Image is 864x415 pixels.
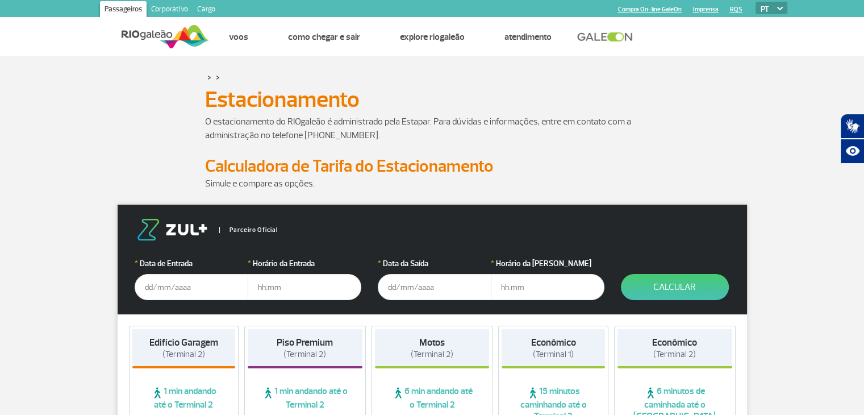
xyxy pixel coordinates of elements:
[219,227,278,233] span: Parceiro Oficial
[100,1,147,19] a: Passageiros
[378,258,491,269] label: Data da Saída
[618,6,682,13] a: Compra On-line GaleOn
[277,337,333,348] strong: Piso Premium
[149,337,218,348] strong: Edifício Garagem
[400,31,465,43] a: Explore RIOgaleão
[840,139,864,164] button: Abrir recursos assistivos.
[205,115,660,142] p: O estacionamento do RIOgaleão é administrado pela Estapar. Para dúvidas e informações, entre em c...
[248,258,361,269] label: Horário da Entrada
[135,274,248,300] input: dd/mm/aaaa
[504,31,552,43] a: Atendimento
[533,349,574,360] span: (Terminal 1)
[491,274,604,300] input: hh:mm
[248,274,361,300] input: hh:mm
[621,274,729,300] button: Calcular
[248,385,362,410] span: 1 min andando até o Terminal 2
[419,337,445,348] strong: Motos
[229,31,248,43] a: Voos
[652,337,697,348] strong: Econômico
[132,385,236,410] span: 1 min andando até o Terminal 2
[205,156,660,177] h2: Calculadora de Tarifa do Estacionamento
[193,1,220,19] a: Cargo
[375,385,490,410] span: 6 min andando até o Terminal 2
[135,219,210,240] img: logo-zul.png
[730,6,742,13] a: RQS
[162,349,205,360] span: (Terminal 2)
[135,258,248,269] label: Data de Entrada
[216,70,220,84] a: >
[653,349,696,360] span: (Terminal 2)
[531,337,576,348] strong: Econômico
[840,114,864,139] button: Abrir tradutor de língua de sinais.
[207,70,211,84] a: >
[378,274,491,300] input: dd/mm/aaaa
[411,349,453,360] span: (Terminal 2)
[491,258,604,269] label: Horário da [PERSON_NAME]
[693,6,719,13] a: Imprensa
[283,349,326,360] span: (Terminal 2)
[147,1,193,19] a: Corporativo
[205,177,660,190] p: Simule e compare as opções.
[840,114,864,164] div: Plugin de acessibilidade da Hand Talk.
[288,31,360,43] a: Como chegar e sair
[205,90,660,109] h1: Estacionamento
